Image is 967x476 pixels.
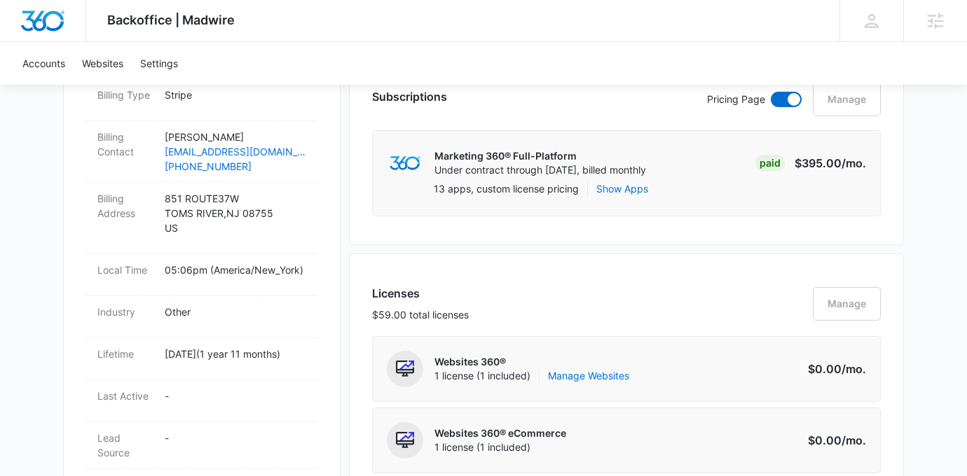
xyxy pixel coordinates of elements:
[434,369,629,383] span: 1 license (1 included)
[165,304,306,319] p: Other
[755,155,785,171] div: Paid
[22,22,34,34] img: logo_orange.svg
[434,181,579,196] p: 13 apps, custom license pricing
[165,87,306,102] p: Stripe
[165,346,306,361] p: [DATE] ( 1 year 11 months )
[38,81,49,92] img: tab_domain_overview_orange.svg
[39,22,69,34] div: v 4.0.25
[97,304,153,319] dt: Industry
[800,432,866,449] p: $0.00
[165,191,306,235] p: 851 ROUTE37W TOMS RIVER , NJ 08755 US
[86,254,317,296] div: Local Time05:06pm (America/New_York)
[800,360,866,377] p: $0.00
[74,42,132,85] a: Websites
[97,388,153,403] dt: Last Active
[139,81,151,92] img: tab_keywords_by_traffic_grey.svg
[707,92,765,107] p: Pricing Page
[86,121,317,183] div: Billing Contact[PERSON_NAME][EMAIL_ADDRESS][DOMAIN_NAME][PHONE_NUMBER]
[165,430,306,445] p: -
[97,430,153,460] dt: Lead Source
[842,433,866,447] span: /mo.
[165,159,306,174] a: [PHONE_NUMBER]
[372,307,469,322] p: $59.00 total licenses
[36,36,154,48] div: Domain: [DOMAIN_NAME]
[842,156,866,170] span: /mo.
[132,42,186,85] a: Settings
[155,83,236,92] div: Keywords by Traffic
[434,440,566,454] span: 1 license (1 included)
[795,155,866,171] p: $395.00
[434,426,566,440] p: Websites 360® eCommerce
[548,369,629,383] a: Manage Websites
[86,338,317,380] div: Lifetime[DATE](1 year 11 months)
[53,83,125,92] div: Domain Overview
[165,388,306,403] p: -
[107,13,235,27] span: Backoffice | Madwire
[165,262,306,277] p: 05:06pm ( America/New_York )
[372,285,469,302] h3: Licenses
[97,87,153,102] dt: Billing Type
[86,79,317,121] div: Billing TypeStripe
[86,183,317,254] div: Billing Address851 ROUTE37WTOMS RIVER,NJ 08755US
[97,262,153,277] dt: Local Time
[86,380,317,422] div: Last Active-
[86,296,317,338] div: IndustryOther
[97,129,153,159] dt: Billing Contact
[86,422,317,469] div: Lead Source-
[842,362,866,376] span: /mo.
[596,181,648,196] button: Show Apps
[165,144,306,159] a: [EMAIL_ADDRESS][DOMAIN_NAME]
[14,42,74,85] a: Accounts
[97,346,153,361] dt: Lifetime
[97,191,153,220] dt: Billing Address
[434,355,629,369] p: Websites 360®
[165,129,306,144] p: [PERSON_NAME]
[434,149,646,163] p: Marketing 360® Full-Platform
[22,36,34,48] img: website_grey.svg
[390,156,420,171] img: marketing360Logo
[372,88,447,105] h3: Subscriptions
[434,163,646,177] p: Under contract through [DATE], billed monthly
